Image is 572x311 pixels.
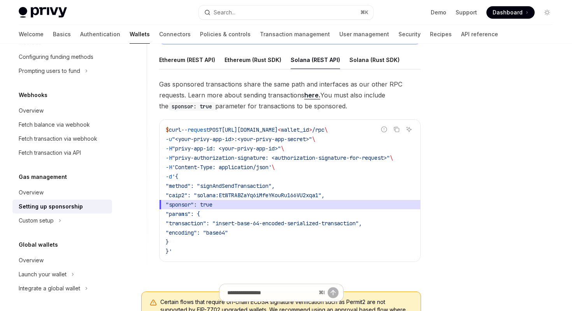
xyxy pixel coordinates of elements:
[278,126,281,133] span: <
[227,284,316,301] input: Ask a question...
[181,126,209,133] span: --request
[309,126,312,133] span: >
[166,192,325,199] span: "caip2": "solana:EtWTRABZaYq6iMfeYKouRu166VU2xqa1",
[486,6,535,19] a: Dashboard
[339,25,389,44] a: User management
[172,154,390,161] span: "privy-authorization-signature: <authorization-signature-for-request>"
[159,51,215,69] div: Ethereum (REST API)
[166,136,172,143] span: -u
[19,284,80,293] div: Integrate a global wallet
[19,52,93,62] div: Configuring funding methods
[390,154,393,161] span: \
[456,9,477,16] a: Support
[166,173,172,180] span: -d
[172,164,272,171] span: 'Content-Type: application/json'
[430,25,452,44] a: Recipes
[166,210,200,217] span: "params": {
[360,9,368,16] span: ⌘ K
[12,214,112,228] button: Toggle Custom setup section
[12,118,112,132] a: Fetch balance via webhook
[166,154,172,161] span: -H
[391,124,402,134] button: Copy the contents from the code block
[169,126,181,133] span: curl
[12,146,112,160] a: Fetch transaction via API
[200,25,251,44] a: Policies & controls
[19,25,44,44] a: Welcome
[19,240,58,249] h5: Global wallets
[272,164,275,171] span: \
[306,126,309,133] span: d
[325,126,328,133] span: \
[19,202,83,211] div: Setting up sponsorship
[379,124,389,134] button: Report incorrect code
[12,253,112,267] a: Overview
[166,182,275,189] span: "method": "signAndSendTransaction",
[19,172,67,182] h5: Gas management
[19,216,54,225] div: Custom setup
[19,120,90,129] div: Fetch balance via webhook
[404,124,414,134] button: Ask AI
[199,5,373,19] button: Open search
[159,25,191,44] a: Connectors
[209,126,222,133] span: POST
[19,66,80,76] div: Prompting users to fund
[431,9,446,16] a: Demo
[12,132,112,146] a: Fetch transaction via webhook
[281,126,306,133] span: wallet_i
[172,173,178,180] span: '{
[12,64,112,78] button: Toggle Prompting users to fund section
[281,145,284,152] span: \
[159,79,421,111] span: Gas sponsored transactions share the same path and interfaces as our other RPC requests. Learn mo...
[130,25,150,44] a: Wallets
[349,51,400,69] div: Solana (Rust SDK)
[312,136,315,143] span: \
[541,6,553,19] button: Toggle dark mode
[166,229,228,236] span: "encoding": "base64"
[260,25,330,44] a: Transaction management
[19,270,67,279] div: Launch your wallet
[19,148,81,157] div: Fetch transaction via API
[12,50,112,64] a: Configuring funding methods
[19,90,47,100] h5: Webhooks
[172,136,312,143] span: "<your-privy-app-id>:<your-privy-app-secret>"
[461,25,498,44] a: API reference
[328,287,339,298] button: Send message
[19,106,44,115] div: Overview
[19,256,44,265] div: Overview
[166,239,169,246] span: }
[168,102,215,111] code: sponsor: true
[53,25,71,44] a: Basics
[166,164,172,171] span: -H
[493,9,523,16] span: Dashboard
[166,248,172,255] span: }'
[80,25,120,44] a: Authentication
[172,145,281,152] span: "privy-app-id: <your-privy-app-id>"
[12,281,112,295] button: Toggle Integrate a global wallet section
[398,25,421,44] a: Security
[312,126,325,133] span: /rpc
[166,220,362,227] span: "transaction": "insert-base-64-encoded-serialized-transaction",
[166,145,172,152] span: -H
[19,188,44,197] div: Overview
[19,134,97,143] div: Fetch transaction via webhook
[12,200,112,214] a: Setting up sponsorship
[12,186,112,200] a: Overview
[214,8,235,17] div: Search...
[19,7,67,18] img: light logo
[166,126,169,133] span: $
[225,51,281,69] div: Ethereum (Rust SDK)
[304,91,320,99] a: here.
[12,267,112,281] button: Toggle Launch your wallet section
[12,104,112,118] a: Overview
[291,51,340,69] div: Solana (REST API)
[222,126,278,133] span: [URL][DOMAIN_NAME]
[166,201,212,208] span: "sponsor": true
